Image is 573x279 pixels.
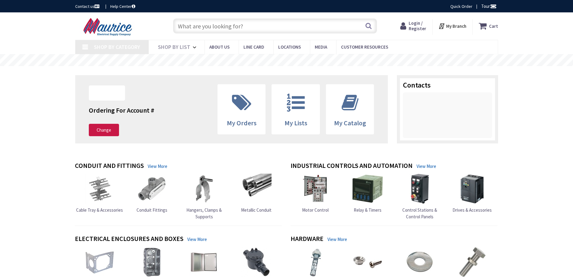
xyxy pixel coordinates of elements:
span: Hangers, Clamps & Supports [186,207,222,219]
h4: Industrial Controls and Automation [291,162,413,171]
span: Control Stations & Control Panels [402,207,437,219]
a: Motor Control Motor Control [300,174,330,213]
span: Customer Resources [341,44,388,50]
img: Device Boxes [137,247,167,277]
img: Control Stations & Control Panels [405,174,435,204]
a: Relay & Timers Relay & Timers [352,174,383,213]
strong: My Branch [446,23,466,29]
span: Shop By Category [94,43,140,50]
img: Box Hardware & Accessories [85,247,115,277]
span: Login / Register [409,20,426,31]
div: My Branch [438,21,466,31]
a: My Catalog [326,85,374,134]
img: Metallic Conduit [241,174,272,204]
span: My Lists [285,119,307,127]
span: My Orders [227,119,256,127]
span: About us [209,44,230,50]
span: Metallic Conduit [241,207,272,213]
a: Metallic Conduit Metallic Conduit [241,174,272,213]
a: Login / Register [400,21,426,31]
a: View More [327,236,347,242]
h4: Conduit and Fittings [75,162,144,171]
a: Change [89,124,119,136]
h4: Hardware [291,235,324,244]
h3: Contacts [403,81,492,89]
a: Cart [479,21,498,31]
a: View More [417,163,436,169]
img: Screws & Bolts [457,247,487,277]
img: Explosion-Proof Boxes & Accessories [241,247,272,277]
img: Relay & Timers [352,174,383,204]
span: Relay & Timers [354,207,381,213]
span: My Catalog [334,119,366,127]
span: Drives & Accessories [452,207,492,213]
img: Cable Tray & Accessories [85,174,115,204]
a: Conduit Fittings Conduit Fittings [137,174,167,213]
a: Quick Order [450,3,472,9]
a: My Lists [272,85,320,134]
span: Cable Tray & Accessories [76,207,123,213]
a: Control Stations & Control Panels Control Stations & Control Panels [395,174,445,220]
a: Help Center [110,3,135,9]
a: My Orders [218,85,266,134]
img: Conduit Fittings [137,174,167,204]
img: Motor Control [300,174,330,204]
h4: Ordering For Account # [89,107,154,114]
a: View More [187,236,207,242]
input: What are you looking for? [173,18,377,34]
strong: Cart [489,21,498,31]
a: Cable Tray & Accessories Cable Tray & Accessories [76,174,123,213]
span: Motor Control [302,207,329,213]
img: Maurice Electrical Supply Company [75,18,142,36]
img: Nuts & Washer [405,247,435,277]
rs-layer: Free Same Day Pickup at 15 Locations [232,57,342,64]
a: Contact us [75,3,101,9]
h4: Electrical Enclosures and Boxes [75,235,183,244]
img: Miscellaneous Fastener [352,247,383,277]
img: Drives & Accessories [457,174,487,204]
span: Line Card [243,44,264,50]
span: Conduit Fittings [137,207,167,213]
span: Locations [278,44,301,50]
img: Anchors [300,247,330,277]
span: Shop By List [158,43,190,50]
a: View More [148,163,167,169]
a: Hangers, Clamps & Supports Hangers, Clamps & Supports [179,174,229,220]
img: Enclosures & Cabinets [189,247,219,277]
img: Hangers, Clamps & Supports [189,174,219,204]
span: Tour [481,3,497,9]
span: Media [315,44,327,50]
a: Drives & Accessories Drives & Accessories [452,174,492,213]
